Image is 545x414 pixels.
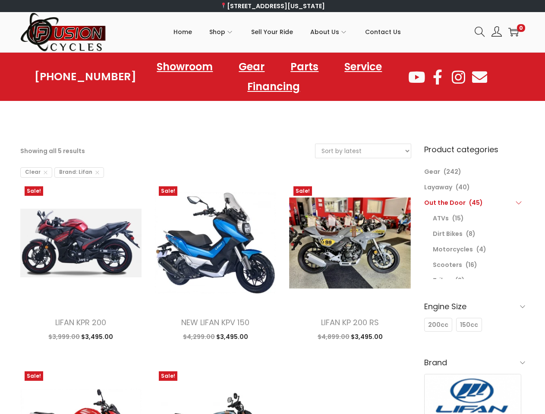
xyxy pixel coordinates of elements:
[20,12,107,52] img: Woostify retina logo
[424,167,440,176] a: Gear
[424,296,525,317] h6: Engine Size
[508,27,519,37] a: 0
[424,144,525,155] h6: Product categories
[365,21,401,43] span: Contact Us
[220,2,325,10] a: [STREET_ADDRESS][US_STATE]
[318,332,321,341] span: $
[424,352,525,373] h6: Brand
[456,183,470,191] span: (40)
[315,144,411,158] select: Shop order
[183,332,187,341] span: $
[282,57,327,77] a: Parts
[55,317,106,328] a: LIFAN KPR 200
[35,71,136,83] a: [PHONE_NUMBER]
[136,57,407,97] nav: Menu
[469,198,483,207] span: (45)
[20,167,52,178] span: Clear
[48,332,52,341] span: $
[173,21,192,43] span: Home
[466,260,477,269] span: (16)
[433,229,463,238] a: Dirt Bikes
[455,276,465,285] span: (2)
[183,332,215,341] span: 4,299.00
[81,332,85,341] span: $
[54,167,104,178] span: Brand: Lifan
[209,21,225,43] span: Shop
[428,320,448,329] span: 200cc
[216,332,220,341] span: $
[460,320,478,329] span: 150cc
[365,13,401,51] a: Contact Us
[476,245,486,254] span: (4)
[433,245,473,254] a: Motorcycles
[433,214,449,223] a: ATVs
[433,260,462,269] a: Scooters
[433,276,452,285] a: Trikes
[351,332,383,341] span: 3,495.00
[181,317,249,328] a: NEW LIFAN KPV 150
[424,183,452,191] a: Layaway
[336,57,391,77] a: Service
[209,13,234,51] a: Shop
[81,332,113,341] span: 3,495.00
[310,13,348,51] a: About Us
[251,21,293,43] span: Sell Your Ride
[216,332,248,341] span: 3,495.00
[221,3,227,9] img: 📍
[452,214,464,223] span: (15)
[424,198,466,207] a: Out the Door
[148,57,221,77] a: Showroom
[20,145,85,157] p: Showing all 5 results
[230,57,273,77] a: Gear
[351,332,355,341] span: $
[466,229,476,238] span: (8)
[321,317,379,328] a: LIFAN KP 200 RS
[251,13,293,51] a: Sell Your Ride
[48,332,80,341] span: 3,999.00
[173,13,192,51] a: Home
[444,167,461,176] span: (242)
[310,21,339,43] span: About Us
[107,13,468,51] nav: Primary navigation
[318,332,350,341] span: 4,899.00
[239,77,309,97] a: Financing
